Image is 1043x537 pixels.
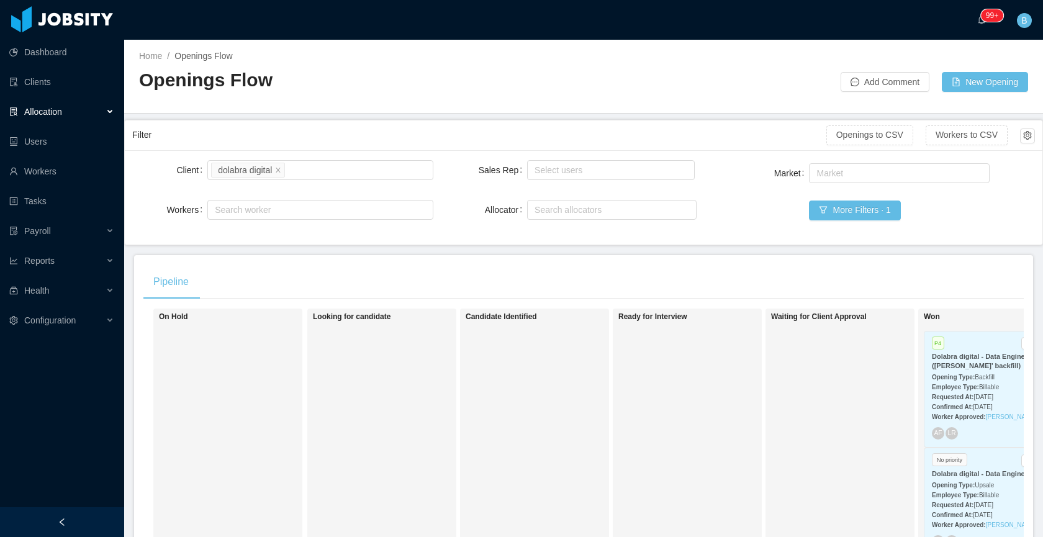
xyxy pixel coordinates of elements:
[977,16,986,24] i: icon: bell
[932,413,986,420] strong: Worker Approved:
[535,204,684,216] div: Search allocators
[841,72,929,92] button: icon: messageAdd Comment
[774,168,810,178] label: Market
[167,51,169,61] span: /
[174,51,232,61] span: Openings Flow
[932,453,967,466] span: No priority
[932,502,973,508] strong: Requested At:
[9,256,18,265] i: icon: line-chart
[934,430,942,437] span: AF
[9,316,18,325] i: icon: setting
[979,492,999,499] span: Billable
[942,72,1028,92] button: icon: file-addNew Opening
[813,166,819,181] input: Market
[973,512,992,518] span: [DATE]
[973,394,993,400] span: [DATE]
[932,404,973,410] strong: Confirmed At:
[24,107,62,117] span: Allocation
[973,404,992,410] span: [DATE]
[479,165,527,175] label: Sales Rep
[139,51,162,61] a: Home
[211,202,218,217] input: Workers
[139,68,584,93] h2: Openings Flow
[932,353,1031,369] strong: Dolabra digital - Data Engineer ([PERSON_NAME]' backfill)
[932,394,973,400] strong: Requested At:
[932,470,1043,477] strong: Dolabra digital - Data Engineer 2/2
[275,166,281,174] i: icon: close
[816,167,977,179] div: Market
[932,482,975,489] strong: Opening Type:
[485,205,527,215] label: Allocator
[9,189,114,214] a: icon: profileTasks
[932,336,944,350] span: P4
[166,205,207,215] label: Workers
[932,521,986,528] strong: Worker Approved:
[979,384,999,390] span: Billable
[132,124,826,147] div: Filter
[143,264,199,299] div: Pipeline
[932,374,975,381] strong: Opening Type:
[9,159,114,184] a: icon: userWorkers
[618,312,792,322] h1: Ready for Interview
[1020,129,1035,143] button: icon: setting
[215,204,414,216] div: Search worker
[176,165,207,175] label: Client
[932,512,973,518] strong: Confirmed At:
[287,163,294,178] input: Client
[159,312,333,322] h1: On Hold
[466,312,639,322] h1: Candidate Identified
[986,413,1037,420] a: [PERSON_NAME]
[986,521,1037,528] a: [PERSON_NAME]
[9,286,18,295] i: icon: medicine-box
[218,163,272,177] div: dolabra digital
[313,312,487,322] h1: Looking for candidate
[9,227,18,235] i: icon: file-protect
[24,286,49,296] span: Health
[981,9,1003,22] sup: 245
[932,384,979,390] strong: Employee Type:
[975,374,995,381] span: Backfill
[531,163,538,178] input: Sales Rep
[9,40,114,65] a: icon: pie-chartDashboard
[809,201,900,220] button: icon: filterMore Filters · 1
[9,107,18,116] i: icon: solution
[24,315,76,325] span: Configuration
[826,125,913,145] button: Openings to CSV
[531,202,538,217] input: Allocator
[211,163,285,178] li: dolabra digital
[973,502,993,508] span: [DATE]
[9,70,114,94] a: icon: auditClients
[24,226,51,236] span: Payroll
[1021,13,1027,28] span: B
[975,482,994,489] span: Upsale
[535,164,682,176] div: Select users
[926,125,1008,145] button: Workers to CSV
[24,256,55,266] span: Reports
[771,312,945,322] h1: Waiting for Client Approval
[932,492,979,499] strong: Employee Type:
[9,129,114,154] a: icon: robotUsers
[947,430,955,437] span: LR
